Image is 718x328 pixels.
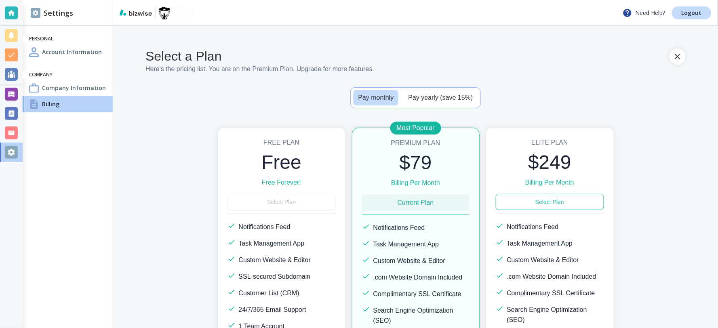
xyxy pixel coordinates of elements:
h6: Company [29,71,106,78]
h6: Elite Plan [496,137,604,147]
h6: Billing Per Month [362,178,470,188]
button: Pay yearly (save 15%) [403,90,478,105]
h6: Free Plan [227,137,336,147]
h6: .com Website Domain Included [373,272,463,282]
h6: Task Management App [239,238,305,248]
h2: $79 [362,151,470,175]
h2: Free [227,151,336,174]
img: Exceptional Movers, LLC. [159,6,194,19]
img: bizwise [120,9,152,16]
h6: Task Management App [373,239,439,249]
h6: Here's the pricing list. You are on the Premium Plan . Upgrade for more features. [145,64,374,74]
h6: Notifications Feed [239,222,291,232]
h2: Settings [31,8,73,19]
h6: Custom Website & Editor [239,255,311,265]
h4: Select a Plan [145,48,374,64]
h6: Search Engine Optimization (SEO) [373,305,470,326]
a: Account InformationAccount Information [23,44,113,60]
h6: .com Website Domain Included [507,271,596,282]
h6: SSL-secured Subdomain [239,271,311,282]
h6: Complimentary SSL Certificate [507,288,595,298]
h6: Premium Plan [362,138,470,148]
h6: 24/7/365 Email Support [239,305,306,315]
h6: Complimentary SSL Certificate [373,289,461,299]
h4: Company Information [42,84,106,92]
h6: Personal [29,36,106,42]
h4: Account Information [42,48,102,56]
h4: Billing [42,100,59,108]
img: DashboardSidebarSettings.svg [31,8,40,18]
h6: Custom Website & Editor [507,255,579,265]
p: Logout [682,10,702,16]
button: Select Plan [496,194,604,210]
p: Need Help? [623,8,665,18]
button: Pay monthly [353,90,398,105]
h6: Custom Website & Editor [373,256,445,266]
h6: Search Engine Optimization (SEO) [507,305,604,325]
h6: Free Forever! [227,177,336,187]
h6: Notifications Feed [373,223,425,233]
h6: Current Plan [398,198,434,208]
h6: Task Management App [507,238,573,248]
h6: Customer List (CRM) [239,288,299,298]
a: Company InformationCompany Information [23,80,113,96]
h6: Billing Per Month [496,177,604,187]
a: BillingBilling [23,96,113,112]
p: Most Popular [396,123,434,133]
h2: $249 [496,151,604,174]
h6: Notifications Feed [507,222,559,232]
a: Logout [672,6,712,19]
